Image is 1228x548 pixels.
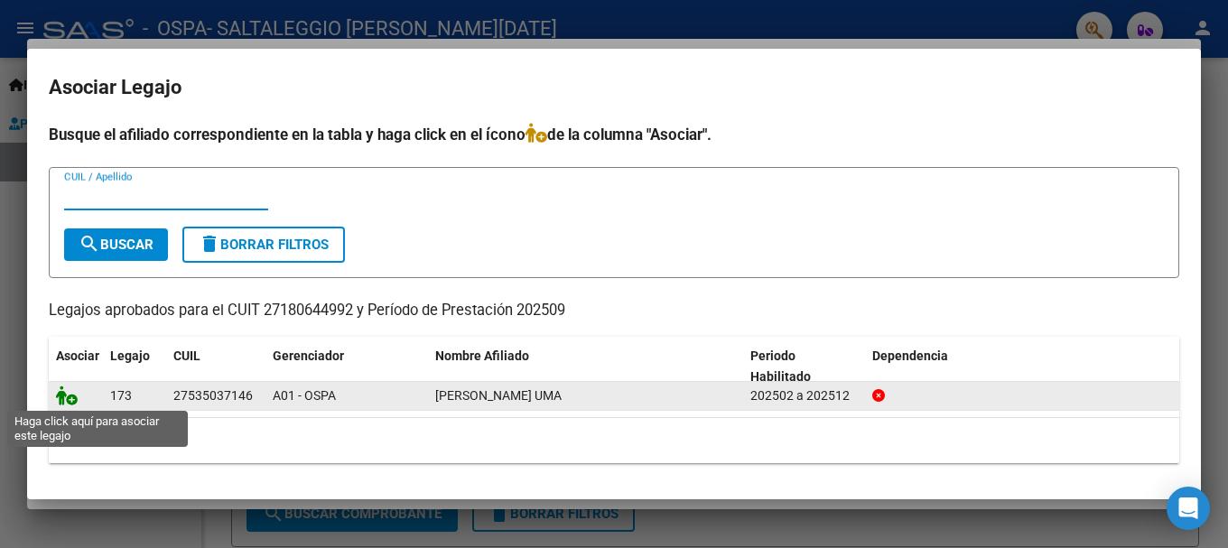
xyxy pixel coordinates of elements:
span: 173 [110,388,132,403]
datatable-header-cell: Asociar [49,337,103,396]
span: Legajo [110,348,150,363]
mat-icon: search [79,233,100,255]
span: Buscar [79,237,153,253]
span: A01 - OSPA [273,388,336,403]
h4: Busque el afiliado correspondiente en la tabla y haga click en el ícono de la columna "Asociar". [49,123,1179,146]
span: Gerenciador [273,348,344,363]
datatable-header-cell: Periodo Habilitado [743,337,865,396]
mat-icon: delete [199,233,220,255]
span: GALANTE MAGGIONI UMA [435,388,562,403]
datatable-header-cell: Gerenciador [265,337,428,396]
span: Periodo Habilitado [750,348,811,384]
datatable-header-cell: Nombre Afiliado [428,337,743,396]
div: 1 registros [49,418,1179,463]
div: Open Intercom Messenger [1167,487,1210,530]
h2: Asociar Legajo [49,70,1179,105]
p: Legajos aprobados para el CUIT 27180644992 y Período de Prestación 202509 [49,300,1179,322]
button: Borrar Filtros [182,227,345,263]
span: Dependencia [872,348,948,363]
div: 202502 a 202512 [750,385,858,406]
datatable-header-cell: Dependencia [865,337,1180,396]
datatable-header-cell: CUIL [166,337,265,396]
span: CUIL [173,348,200,363]
span: Asociar [56,348,99,363]
span: Nombre Afiliado [435,348,529,363]
datatable-header-cell: Legajo [103,337,166,396]
button: Buscar [64,228,168,261]
div: 27535037146 [173,385,253,406]
span: Borrar Filtros [199,237,329,253]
